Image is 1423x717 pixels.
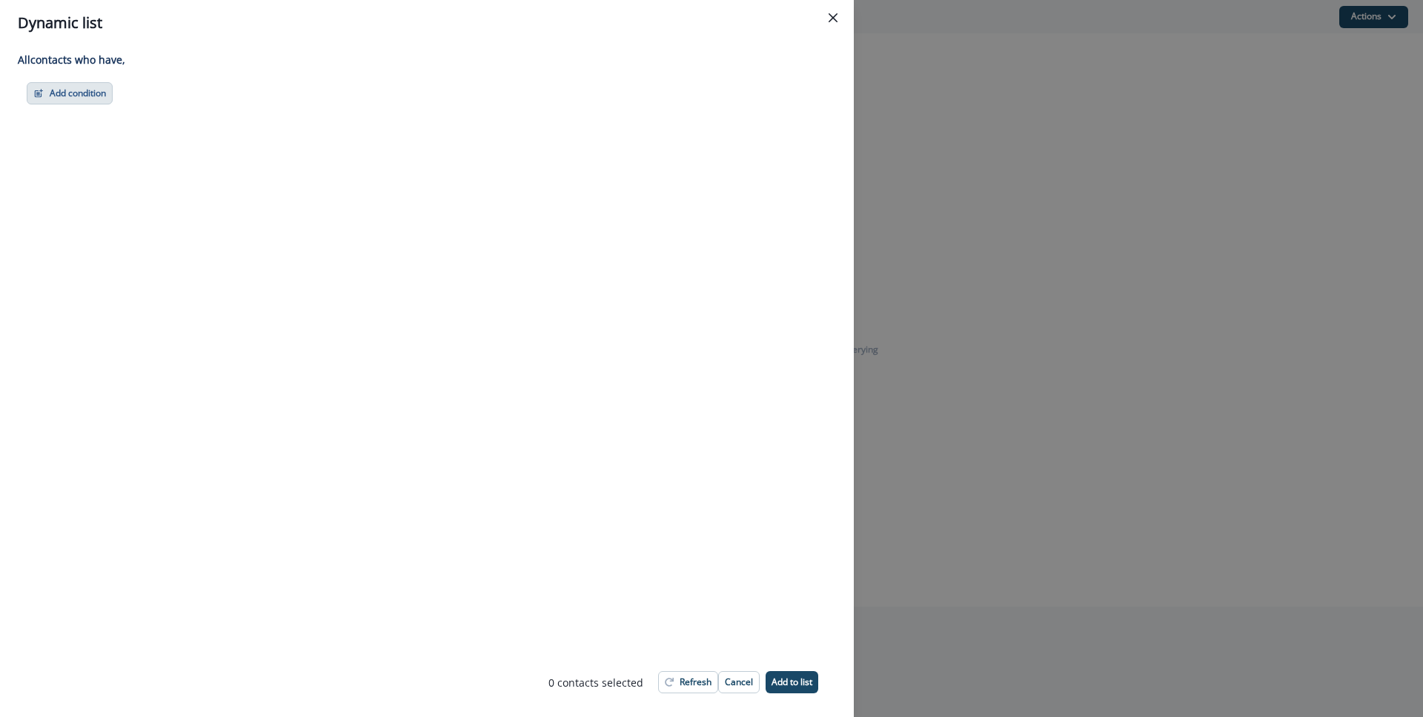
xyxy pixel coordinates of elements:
p: Cancel [725,677,753,687]
button: Add to list [766,671,818,693]
p: All contact s who have, [18,52,827,67]
button: Refresh [658,671,718,693]
button: Cancel [718,671,760,693]
div: Dynamic list [18,12,836,34]
button: Close [821,6,845,30]
p: 0 contact s selected [548,675,643,690]
button: Add condition [27,82,113,104]
p: Add to list [772,677,812,687]
p: Refresh [680,677,711,687]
